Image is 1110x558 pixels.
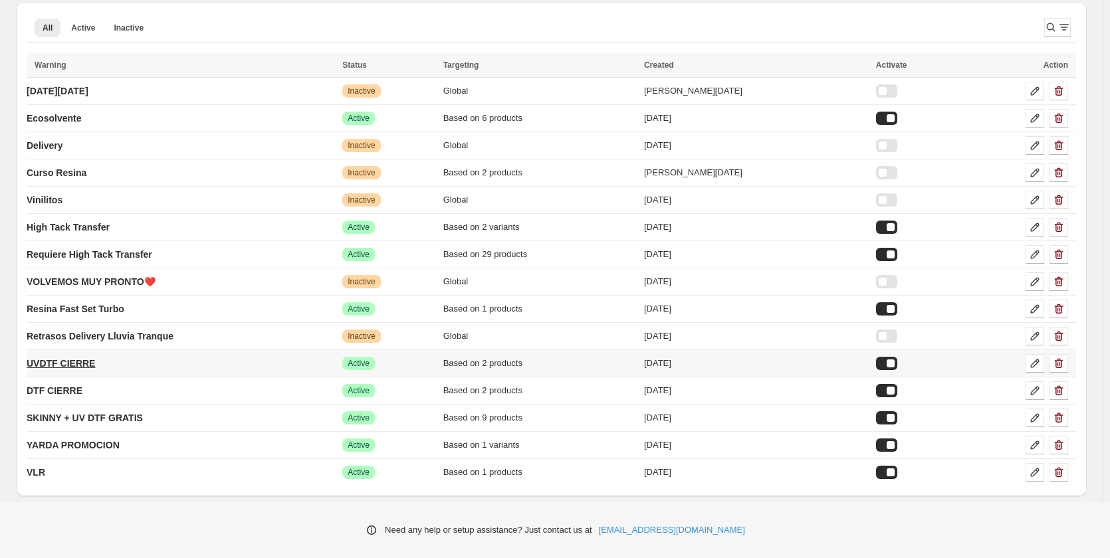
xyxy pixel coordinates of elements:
[348,467,370,478] span: Active
[27,84,88,98] p: [DATE][DATE]
[27,112,81,125] p: Ecosolvente
[644,84,868,98] div: [PERSON_NAME][DATE]
[27,275,156,288] p: VOLVEMOS MUY PRONTO❤️
[644,329,868,343] div: [DATE]
[443,60,479,70] span: Targeting
[644,302,868,316] div: [DATE]
[27,411,143,424] p: SKINNY + UV DTF GRATIS
[443,248,636,261] div: Based on 29 products
[644,357,868,370] div: [DATE]
[599,523,745,537] a: [EMAIL_ADDRESS][DOMAIN_NAME]
[27,302,124,316] p: Resina Fast Set Turbo
[443,384,636,397] div: Based on 2 products
[27,407,143,428] a: SKINNY + UV DTF GRATIS
[348,249,370,260] span: Active
[27,217,110,238] a: High Tack Transfer
[443,221,636,234] div: Based on 2 variants
[27,384,82,397] p: DTF CIERRE
[644,248,868,261] div: [DATE]
[27,108,81,129] a: Ecosolvente
[443,139,636,152] div: Global
[644,166,868,179] div: [PERSON_NAME][DATE]
[35,60,66,70] span: Warning
[348,440,370,450] span: Active
[342,60,367,70] span: Status
[348,195,375,205] span: Inactive
[644,112,868,125] div: [DATE]
[27,357,95,370] p: UVDTF CIERRE
[644,60,674,70] span: Created
[27,271,156,292] a: VOLVEMOS MUY PRONTO❤️
[348,222,370,232] span: Active
[27,438,120,452] p: YARDA PROMOCION
[27,248,152,261] p: Requiere High Tack Transfer
[348,331,375,341] span: Inactive
[348,276,375,287] span: Inactive
[27,139,62,152] p: Delivery
[644,438,868,452] div: [DATE]
[27,466,45,479] p: VLR
[27,325,173,347] a: Retrasos Delivery Lluvia Tranque
[114,23,144,33] span: Inactive
[27,166,86,179] p: Curso Resina
[644,411,868,424] div: [DATE]
[27,221,110,234] p: High Tack Transfer
[27,189,62,211] a: Vinilitos
[348,385,370,396] span: Active
[43,23,53,33] span: All
[443,302,636,316] div: Based on 1 products
[71,23,95,33] span: Active
[348,413,370,423] span: Active
[644,466,868,479] div: [DATE]
[27,353,95,374] a: UVDTF CIERRE
[1044,60,1068,70] span: Action
[443,329,636,343] div: Global
[27,462,45,483] a: VLR
[1044,18,1071,37] button: Search and filter results
[644,384,868,397] div: [DATE]
[443,357,636,370] div: Based on 2 products
[348,358,370,369] span: Active
[644,193,868,207] div: [DATE]
[27,298,124,320] a: Resina Fast Set Turbo
[443,411,636,424] div: Based on 9 products
[443,166,636,179] div: Based on 2 products
[644,139,868,152] div: [DATE]
[644,275,868,288] div: [DATE]
[348,140,375,151] span: Inactive
[348,113,370,124] span: Active
[348,167,375,178] span: Inactive
[27,135,62,156] a: Delivery
[443,466,636,479] div: Based on 1 products
[443,112,636,125] div: Based on 6 products
[644,221,868,234] div: [DATE]
[27,434,120,456] a: YARDA PROMOCION
[27,380,82,401] a: DTF CIERRE
[443,193,636,207] div: Global
[27,162,86,183] a: Curso Resina
[443,275,636,288] div: Global
[876,60,907,70] span: Activate
[27,244,152,265] a: Requiere High Tack Transfer
[27,329,173,343] p: Retrasos Delivery Lluvia Tranque
[348,86,375,96] span: Inactive
[27,193,62,207] p: Vinilitos
[443,438,636,452] div: Based on 1 variants
[27,80,88,102] a: [DATE][DATE]
[443,84,636,98] div: Global
[348,304,370,314] span: Active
